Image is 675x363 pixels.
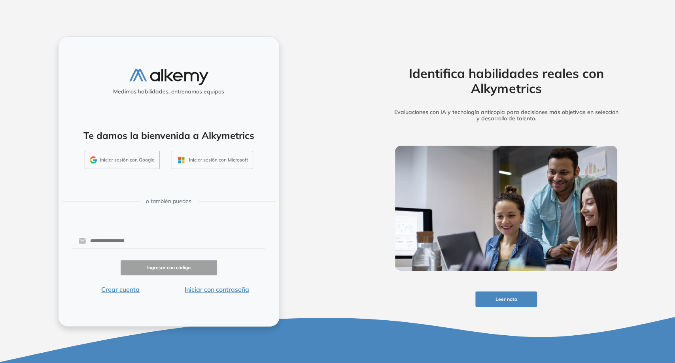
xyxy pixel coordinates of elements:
[72,285,169,294] button: Crear cuenta
[85,151,160,169] button: Iniciar sesión con Google
[533,271,675,363] iframe: Chat Widget
[146,197,191,205] span: o también puedes
[69,130,269,141] h4: Te damos la bienvenida a Alkymetrics
[121,260,217,276] button: Ingresar con código
[383,109,630,122] h5: Evaluaciones con IA y tecnología anticopia para decisiones más objetivas en selección y desarroll...
[475,291,537,307] button: Leer nota
[62,88,276,95] h5: Medimos habilidades, entrenamos equipos
[533,271,675,363] div: Widget de chat
[177,156,186,165] img: OUTLOOK_ICON
[172,151,253,169] button: Iniciar sesión con Microsoft
[129,69,208,85] img: logo-alkemy
[395,146,617,271] img: img-more-info
[90,156,97,163] img: GMAIL_ICON
[169,285,265,294] button: Iniciar con contraseña
[383,66,630,96] h2: Identifica habilidades reales con Alkymetrics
